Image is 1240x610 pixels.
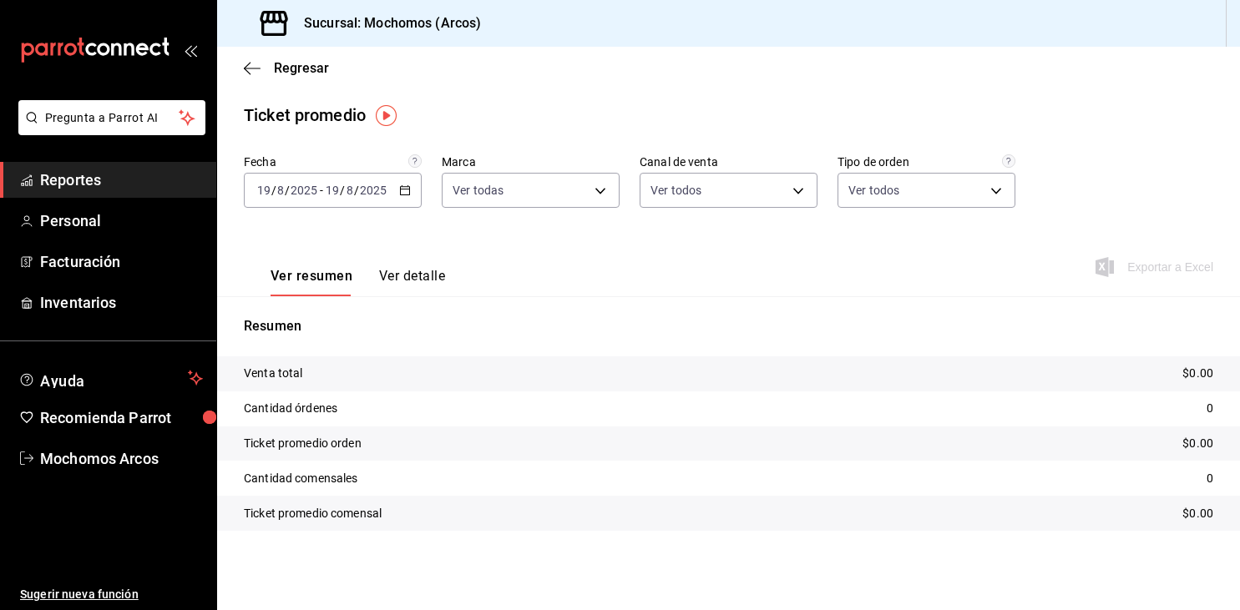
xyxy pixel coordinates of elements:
[838,156,1015,168] label: Tipo de orden
[40,209,203,232] span: Personal
[244,400,337,417] p: Cantidad órdenes
[244,103,366,128] div: Ticket promedio
[244,156,422,168] label: Fecha
[271,268,352,296] button: Ver resumen
[442,156,620,168] label: Marca
[45,109,180,127] span: Pregunta a Parrot AI
[379,268,445,296] button: Ver detalle
[290,184,318,197] input: ----
[256,184,271,197] input: --
[1182,505,1213,522] p: $0.00
[640,156,817,168] label: Canal de venta
[244,505,382,522] p: Ticket promedio comensal
[40,447,203,470] span: Mochomos Arcos
[271,184,276,197] span: /
[340,184,345,197] span: /
[271,268,445,296] div: navigation tabs
[376,105,397,126] img: Tooltip marker
[40,406,203,429] span: Recomienda Parrot
[650,182,701,199] span: Ver todos
[325,184,340,197] input: --
[453,182,504,199] span: Ver todas
[320,184,323,197] span: -
[1207,470,1213,487] p: 0
[1207,400,1213,417] p: 0
[244,365,302,382] p: Venta total
[40,250,203,273] span: Facturación
[40,169,203,191] span: Reportes
[12,121,205,139] a: Pregunta a Parrot AI
[244,470,358,487] p: Cantidad comensales
[20,586,203,603] span: Sugerir nueva función
[291,13,481,33] h3: Sucursal: Mochomos (Arcos)
[1182,365,1213,382] p: $0.00
[184,43,197,57] button: open_drawer_menu
[274,60,329,76] span: Regresar
[408,154,422,168] svg: Información delimitada a máximo 62 días.
[346,184,354,197] input: --
[1002,154,1015,168] svg: Todas las órdenes contabilizan 1 comensal a excepción de órdenes de mesa con comensales obligator...
[40,368,181,388] span: Ayuda
[18,100,205,135] button: Pregunta a Parrot AI
[354,184,359,197] span: /
[848,182,899,199] span: Ver todos
[244,60,329,76] button: Regresar
[276,184,285,197] input: --
[40,291,203,314] span: Inventarios
[1182,435,1213,452] p: $0.00
[285,184,290,197] span: /
[244,316,1213,336] p: Resumen
[359,184,387,197] input: ----
[244,435,362,452] p: Ticket promedio orden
